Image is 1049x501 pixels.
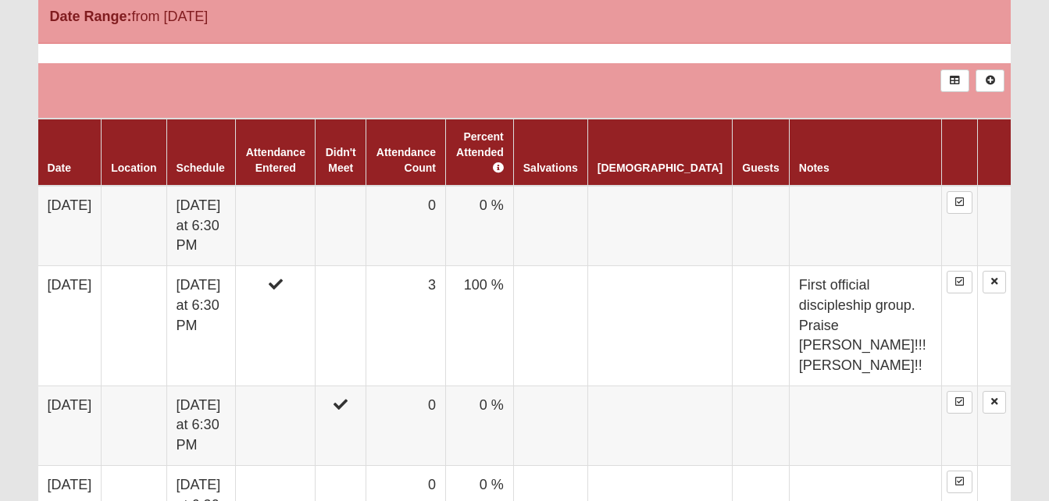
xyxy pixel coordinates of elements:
td: [DATE] [38,386,102,465]
a: Schedule [177,162,225,174]
a: Enter Attendance [947,471,972,493]
td: 100 % [446,266,514,386]
a: Attendance Count [376,146,436,174]
a: Percent Attended [456,130,504,174]
a: Didn't Meet [326,146,356,174]
td: 0 % [446,186,514,266]
td: [DATE] at 6:30 PM [166,266,236,386]
a: Delete [983,391,1006,414]
a: Alt+N [976,69,1004,92]
a: Export to Excel [940,69,969,92]
a: Location [111,162,156,174]
div: from [DATE] [38,6,362,31]
td: First official discipleship group. Praise [PERSON_NAME]!!! [PERSON_NAME]!! [789,266,942,386]
a: Date [48,162,71,174]
td: 0 [366,186,446,266]
a: Enter Attendance [947,271,972,293]
td: [DATE] [38,186,102,266]
a: Enter Attendance [947,191,972,214]
a: Attendance Entered [246,146,305,174]
td: [DATE] at 6:30 PM [166,186,236,266]
th: [DEMOGRAPHIC_DATA] [587,119,732,186]
td: [DATE] at 6:30 PM [166,386,236,465]
td: 0 [366,386,446,465]
th: Guests [733,119,789,186]
th: Salvations [513,119,587,186]
a: Enter Attendance [947,391,972,414]
label: Date Range: [50,6,132,27]
td: 3 [366,266,446,386]
td: [DATE] [38,266,102,386]
a: Delete [983,271,1006,293]
td: 0 % [446,386,514,465]
a: Notes [799,162,830,174]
